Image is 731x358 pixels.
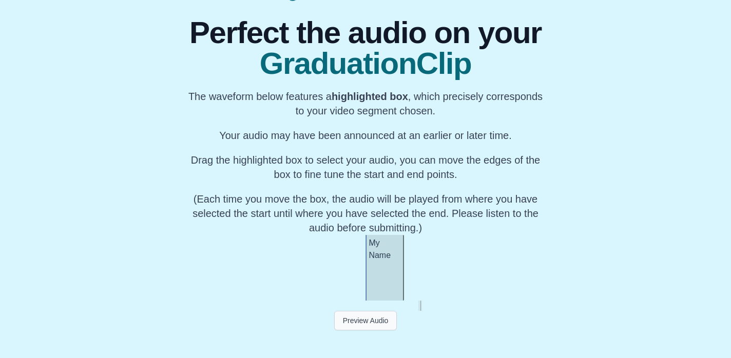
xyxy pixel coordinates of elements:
[183,128,548,143] p: Your audio may have been announced at an earlier or later time.
[183,153,548,182] p: Drag the highlighted box to select your audio, you can move the edges of the box to fine tune the...
[334,311,397,330] button: Preview Audio
[183,192,548,235] p: (Each time you move the box, the audio will be played from where you have selected the start unti...
[183,17,548,48] span: Perfect the audio on your
[183,89,548,118] p: The waveform below features a , which precisely corresponds to your video segment chosen.
[183,48,548,79] span: GraduationClip
[332,91,408,102] b: highlighted box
